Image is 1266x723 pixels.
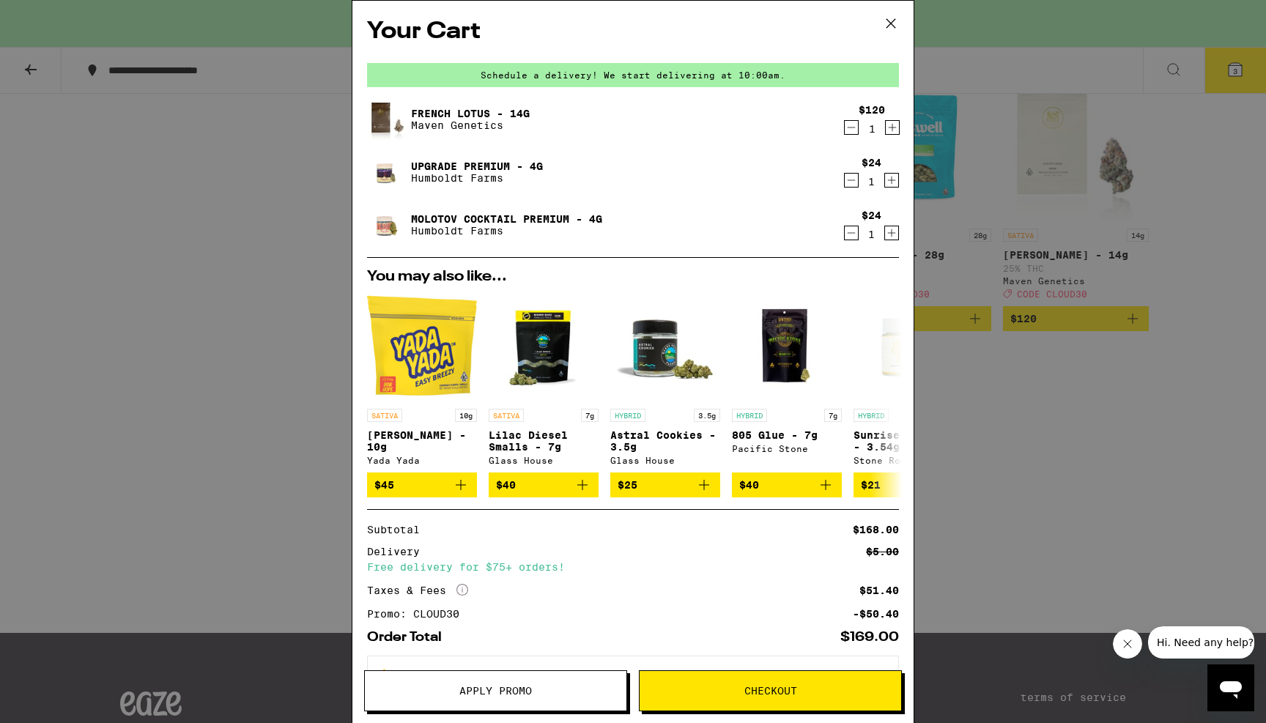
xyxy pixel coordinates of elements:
p: 805 Glue - 7g [732,429,842,441]
div: 1 [862,176,881,188]
a: Open page for Lilac Diesel Smalls - 7g from Glass House [489,292,599,472]
button: Add to bag [489,472,599,497]
img: French Lotus - 14g [367,99,408,140]
img: Glass House - Lilac Diesel Smalls - 7g [489,292,599,401]
p: Humboldt Farms [411,172,543,184]
button: Decrement [844,226,859,240]
img: Stone Road - Sunrise Sherbet - 3.54g [854,292,963,401]
p: Astral Cookies - 3.5g [610,429,720,453]
span: $40 [739,479,759,491]
img: Glass House - Astral Cookies - 3.5g [610,292,720,401]
img: Pacific Stone - 805 Glue - 7g [732,292,842,401]
span: $40 [496,479,516,491]
span: $25 [618,479,637,491]
div: -$50.40 [853,609,899,619]
a: French Lotus - 14g [411,108,530,119]
p: HYBRID [610,409,645,422]
button: Increment [885,120,900,135]
span: $45 [374,479,394,491]
a: Open page for 805 Glue - 7g from Pacific Stone [732,292,842,472]
button: Add to bag [367,472,477,497]
span: ⚠️ [380,668,393,677]
div: Stone Road [854,456,963,465]
p: 3.5g [694,409,720,422]
p: Sunrise Sherbet - 3.54g [854,429,963,453]
p: SATIVA [489,409,524,422]
div: Order Total [367,631,452,644]
div: Glass House [489,456,599,465]
button: Add to bag [854,472,963,497]
button: Add to bag [610,472,720,497]
p: Lilac Diesel Smalls - 7g [489,429,599,453]
button: Increment [884,226,899,240]
div: Promo: CLOUD30 [367,609,470,619]
div: $120 [859,104,885,116]
p: 10g [455,409,477,422]
span: The products in this order can expose you to chemicals including marijuana or cannabis smoke, whi... [380,668,881,694]
span: $21 [861,479,881,491]
a: Molotov Cocktail Premium - 4g [411,213,602,225]
button: Apply Promo [364,670,627,711]
button: Increment [884,173,899,188]
button: Decrement [844,173,859,188]
iframe: Button to launch messaging window [1207,664,1254,711]
a: Open page for Astral Cookies - 3.5g from Glass House [610,292,720,472]
p: [PERSON_NAME] - 10g [367,429,477,453]
img: Molotov Cocktail Premium - 4g [367,204,408,245]
p: Humboldt Farms [411,225,602,237]
div: Pacific Stone [732,444,842,453]
div: Schedule a delivery! We start delivering at 10:00am. [367,63,899,87]
img: Upgrade Premium - 4g [367,152,408,193]
a: Open page for Bob Hope - 10g from Yada Yada [367,292,477,472]
div: Yada Yada [367,456,477,465]
h2: Your Cart [367,15,899,48]
h2: You may also like... [367,270,899,284]
p: HYBRID [732,409,767,422]
div: 1 [862,229,881,240]
div: $24 [862,210,881,221]
div: Subtotal [367,524,430,535]
p: SATIVA [367,409,402,422]
div: $169.00 [840,631,899,644]
button: Decrement [844,120,859,135]
div: Delivery [367,546,430,557]
p: Maven Genetics [411,119,530,131]
a: Open page for Sunrise Sherbet - 3.54g from Stone Road [854,292,963,472]
div: Glass House [610,456,720,465]
button: Add to bag [732,472,842,497]
div: 1 [859,123,885,135]
button: Checkout [639,670,902,711]
span: Checkout [744,686,797,696]
p: 7g [824,409,842,422]
div: $51.40 [859,585,899,596]
p: HYBRID [854,409,889,422]
span: Apply Promo [459,686,532,696]
div: Taxes & Fees [367,584,468,597]
iframe: Close message [1113,629,1142,659]
div: $5.00 [866,546,899,557]
div: $24 [862,157,881,168]
div: $168.00 [853,524,899,535]
img: Yada Yada - Bob Hope - 10g [367,292,477,401]
iframe: Message from company [1148,626,1254,659]
p: 7g [581,409,599,422]
div: Free delivery for $75+ orders! [367,562,899,572]
a: Upgrade Premium - 4g [411,160,543,172]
